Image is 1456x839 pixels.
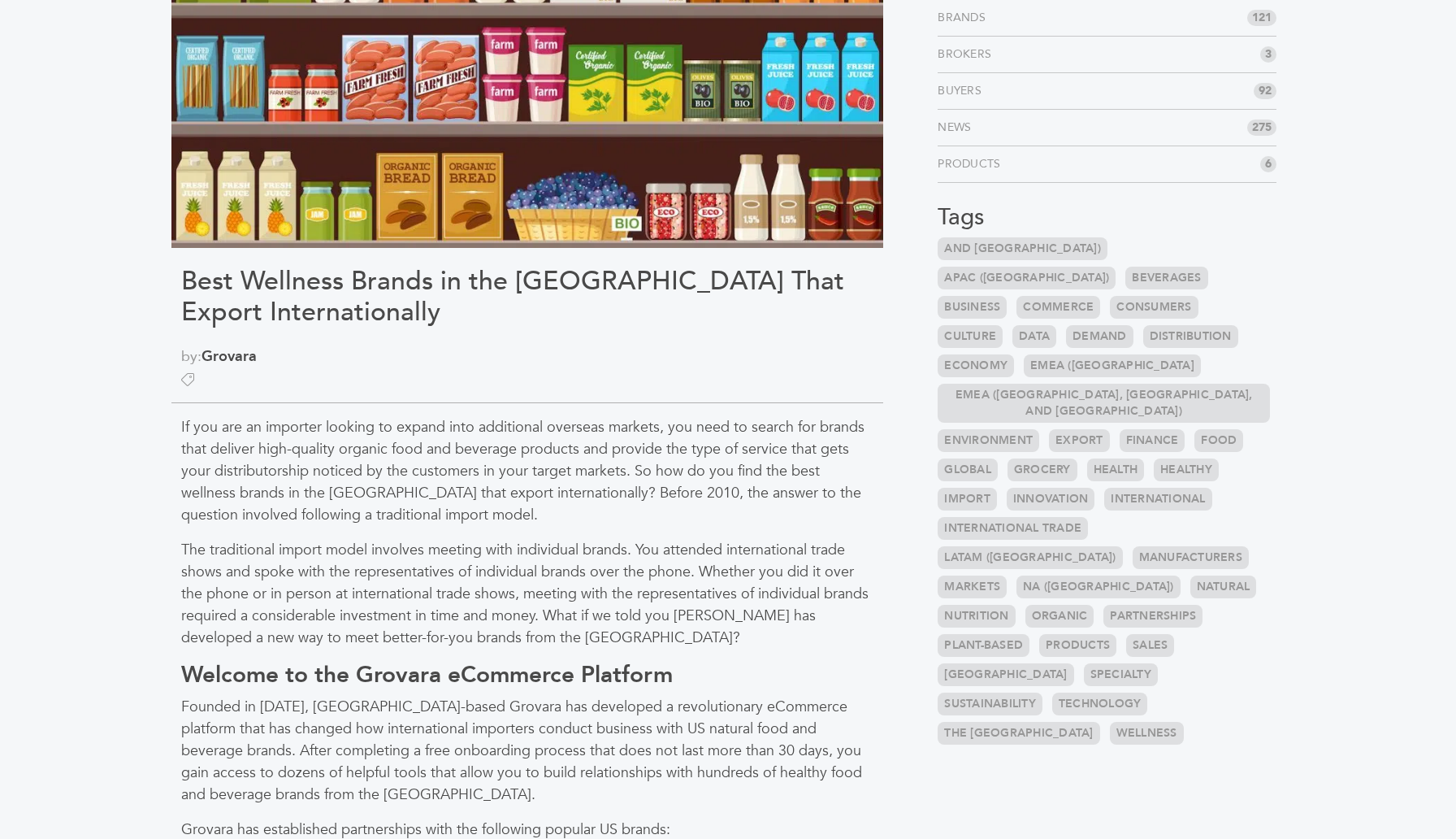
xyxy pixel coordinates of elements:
a: Innovation [1007,488,1095,511]
a: Partnerships [1103,605,1202,628]
a: Specialty [1084,663,1158,686]
a: Export [1049,429,1110,452]
a: Beverages [1125,267,1207,289]
a: Import [938,488,997,511]
a: Data [1012,325,1056,348]
span: 275 [1247,120,1276,136]
span: 6 [1260,156,1276,172]
a: LATAM ([GEOGRAPHIC_DATA]) [938,546,1122,569]
a: Sales [1126,634,1174,657]
a: APAC ([GEOGRAPHIC_DATA]) [938,267,1116,289]
a: Economy [938,354,1014,377]
a: Environment [938,429,1039,452]
span: by: [181,346,873,367]
a: Buyers [938,83,988,99]
a: Culture [938,325,1003,348]
a: Brokers [938,46,998,63]
a: Food [1194,429,1243,452]
a: News [938,120,977,136]
span: 92 [1254,83,1276,99]
span: 3 [1260,46,1276,63]
a: Consumers [1110,296,1198,319]
a: Products [938,156,1007,172]
a: Global [938,459,998,481]
a: Nutrition [938,605,1015,628]
a: the [GEOGRAPHIC_DATA] [938,722,1099,745]
a: Healthy [1154,459,1219,481]
a: Manufacturers [1133,546,1249,569]
a: [GEOGRAPHIC_DATA] [938,663,1073,686]
a: International [1104,488,1211,511]
p: If you are an importer looking to expand into additional overseas markets, you need to search for... [181,416,873,526]
h1: Best Wellness Brands in the [GEOGRAPHIC_DATA] That Export Internationally [181,266,873,328]
a: International Trade [938,517,1088,540]
a: EMEA ([GEOGRAPHIC_DATA], [GEOGRAPHIC_DATA], and [GEOGRAPHIC_DATA]) [938,384,1270,423]
a: Markets [938,576,1007,598]
a: EMEA ([GEOGRAPHIC_DATA] [1024,354,1201,377]
a: Technology [1052,693,1148,715]
a: Products [1039,634,1116,657]
a: NA ([GEOGRAPHIC_DATA]) [1016,576,1181,598]
a: Commerce [1016,296,1100,319]
a: Health [1087,459,1145,481]
b: Welcome to the Grovara eCommerce Platform [181,659,673,690]
a: and [GEOGRAPHIC_DATA]) [938,237,1107,260]
a: Business [938,296,1007,319]
a: Distribution [1143,325,1238,348]
p: Founded in [DATE], [GEOGRAPHIC_DATA]-based Grovara has developed a revolutionary eCommerce platfo... [181,696,873,806]
a: Grovara [201,346,257,367]
a: Plant-based [938,634,1029,657]
a: Sustainability [938,693,1042,715]
a: Wellness [1110,722,1184,745]
span: 121 [1247,10,1276,26]
a: Grocery [1007,459,1077,481]
a: Finance [1120,429,1185,452]
a: Brands [938,10,992,26]
a: Organic [1025,605,1094,628]
p: The traditional import model involves meeting with individual brands. You attended international ... [181,539,873,649]
a: Demand [1066,325,1133,348]
a: Natural [1190,576,1257,598]
h3: Tags [938,204,1276,232]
